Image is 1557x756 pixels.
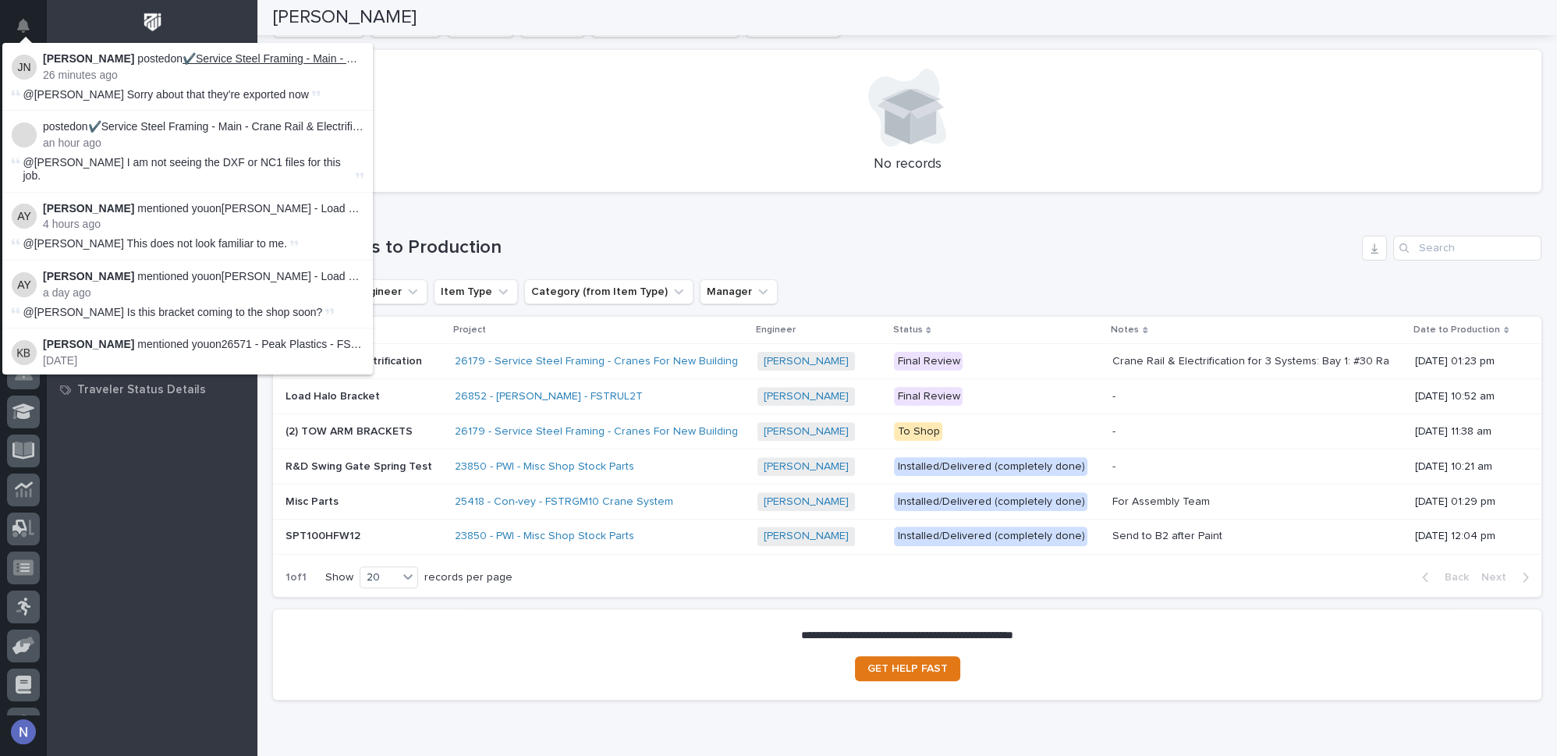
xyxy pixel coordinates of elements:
[273,484,1541,519] tr: Misc PartsMisc Parts 25418 - Con-vey - FSTRGM10 Crane System [PERSON_NAME] Installed/Delivered (c...
[867,663,948,674] span: GET HELP FAST
[455,355,738,368] a: 26179 - Service Steel Framing - Cranes For New Building
[43,354,364,367] p: [DATE]
[43,286,364,300] p: a day ago
[756,321,796,339] p: Engineer
[43,52,134,65] strong: [PERSON_NAME]
[286,457,435,474] p: R&D Swing Gate Spring Test
[273,559,319,597] p: 1 of 1
[7,715,40,748] button: users-avatar
[325,571,353,584] p: Show
[855,656,960,681] a: GET HELP FAST
[20,19,40,44] div: Notifications
[43,202,134,215] strong: [PERSON_NAME]
[273,236,1356,259] h1: My Travelers to Production
[360,570,398,586] div: 20
[12,55,37,80] img: Josh Nakasone
[43,69,364,82] p: 26 minutes ago
[453,321,486,339] p: Project
[222,338,392,350] a: 26571 - Peak Plastics - FSTRM10T
[273,6,417,29] h2: [PERSON_NAME]
[455,425,738,438] a: 26179 - Service Steel Framing - Cranes For New Building
[1410,570,1475,584] button: Back
[764,355,849,368] a: [PERSON_NAME]
[455,530,634,543] a: 23850 - PWI - Misc Shop Stock Parts
[764,495,849,509] a: [PERSON_NAME]
[292,156,1523,173] p: No records
[43,218,364,231] p: 4 hours ago
[1112,390,1115,403] div: -
[273,343,1541,378] tr: Crane Rail & ElectrificationCrane Rail & Electrification 26179 - Service Steel Framing - Cranes F...
[764,460,849,474] a: [PERSON_NAME]
[894,457,1087,477] div: Installed/Delivered (completely done)
[23,374,353,400] span: @[PERSON_NAME] Can you please confirm what end truck motors and control panel that is supposed to...
[894,387,963,406] div: Final Review
[7,9,40,42] button: Notifications
[764,425,849,438] a: [PERSON_NAME]
[764,390,849,403] a: [PERSON_NAME]
[894,352,963,371] div: Final Review
[43,120,364,133] p: posted on :
[764,530,849,543] a: [PERSON_NAME]
[1413,321,1500,339] p: Date to Production
[424,571,512,584] p: records per page
[12,340,37,365] img: Kenny Beachy
[222,270,411,282] a: [PERSON_NAME] - Load Halo Bracket
[12,272,37,297] img: Adam Yutzy
[273,519,1541,554] tr: SPT100HFW12SPT100HFW12 23850 - PWI - Misc Shop Stock Parts [PERSON_NAME] Installed/Delivered (com...
[286,527,364,543] p: SPT100HFW12
[273,449,1541,484] tr: R&D Swing Gate Spring TestR&D Swing Gate Spring Test 23850 - PWI - Misc Shop Stock Parts [PERSON_...
[12,204,37,229] img: Adam Yutzy
[349,279,427,304] button: Engineer
[892,321,922,339] p: Status
[23,237,287,250] span: @[PERSON_NAME] This does not look familiar to me.
[1415,460,1516,474] p: [DATE] 10:21 am
[43,270,134,282] strong: [PERSON_NAME]
[23,156,341,182] span: @[PERSON_NAME] I am not seeing the DXF or NC1 files for this job.
[894,527,1087,546] div: Installed/Delivered (completely done)
[23,88,309,101] span: @[PERSON_NAME] Sorry about that they're exported now
[455,460,634,474] a: 23850 - PWI - Misc Shop Stock Parts
[273,378,1541,413] tr: Load Halo BracketLoad Halo Bracket 26852 - [PERSON_NAME] - FSTRUL2T [PERSON_NAME] Final Review- [...
[1481,570,1516,584] span: Next
[1111,321,1139,339] p: Notes
[524,279,693,304] button: Category (from Item Type)
[1415,355,1516,368] p: [DATE] 01:23 pm
[894,422,942,442] div: To Shop
[138,8,167,37] img: Workspace Logo
[77,383,206,397] p: Traveler Status Details
[43,270,364,283] p: mentioned you on :
[1112,355,1385,368] div: Crane Rail & Electrification for 3 Systems: Bay 1: #30 Rail - 120 Amp ElectroTrack Bay 2: #30 Rai...
[47,378,257,401] a: Traveler Status Details
[286,492,342,509] p: Misc Parts
[43,52,364,66] p: posted on :
[286,387,383,403] p: Load Halo Bracket
[1112,425,1115,438] div: -
[222,202,411,215] a: [PERSON_NAME] - Load Halo Bracket
[23,306,323,318] span: @[PERSON_NAME] Is this bracket coming to the shop soon?
[183,52,476,65] a: ✔️Service Steel Framing - Main - Crane Rail & Electrification
[43,137,364,150] p: an hour ago
[1415,530,1516,543] p: [DATE] 12:04 pm
[434,279,518,304] button: Item Type
[43,338,364,351] p: mentioned you on :
[455,495,673,509] a: 25418 - Con-vey - FSTRGM10 Crane System
[1112,530,1222,543] div: Send to B2 after Paint
[1112,460,1115,474] div: -
[1415,495,1516,509] p: [DATE] 01:29 pm
[273,413,1541,449] tr: (2) TOW ARM BRACKETS(2) TOW ARM BRACKETS 26179 - Service Steel Framing - Cranes For New Building ...
[1393,236,1541,261] input: Search
[1435,570,1469,584] span: Back
[1112,495,1210,509] div: For Assembly Team
[455,390,643,403] a: 26852 - [PERSON_NAME] - FSTRUL2T
[1415,425,1516,438] p: [DATE] 11:38 am
[700,279,778,304] button: Manager
[1475,570,1541,584] button: Next
[43,202,364,215] p: mentioned you on :
[43,338,134,350] strong: [PERSON_NAME]
[894,492,1087,512] div: Installed/Delivered (completely done)
[286,422,416,438] p: (2) TOW ARM BRACKETS
[88,120,381,133] a: ✔️Service Steel Framing - Main - Crane Rail & Electrification
[1415,390,1516,403] p: [DATE] 10:52 am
